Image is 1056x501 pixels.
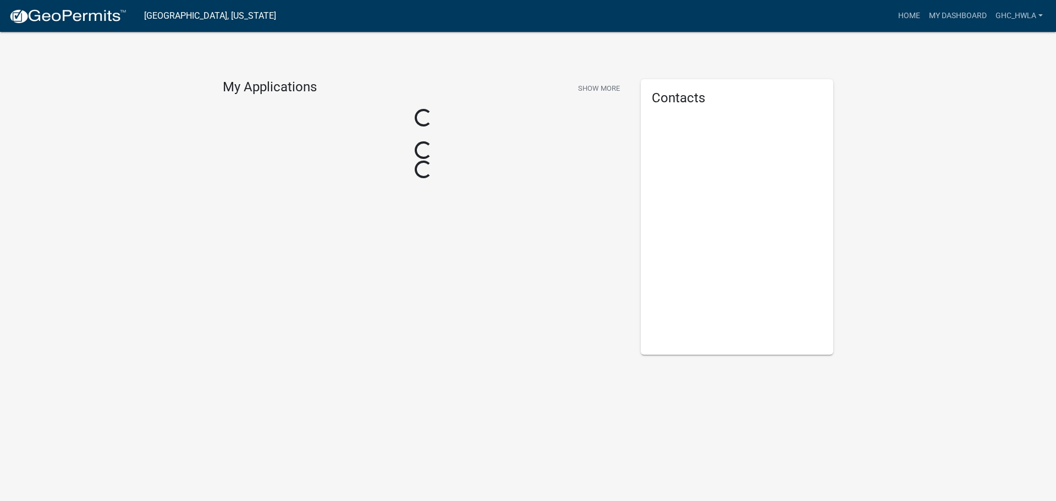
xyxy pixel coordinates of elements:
a: GHC_HWLA [991,5,1047,26]
a: [GEOGRAPHIC_DATA], [US_STATE] [144,7,276,25]
a: Home [894,5,925,26]
h5: Contacts [652,90,822,106]
h4: My Applications [223,79,317,96]
a: My Dashboard [925,5,991,26]
button: Show More [574,79,624,97]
